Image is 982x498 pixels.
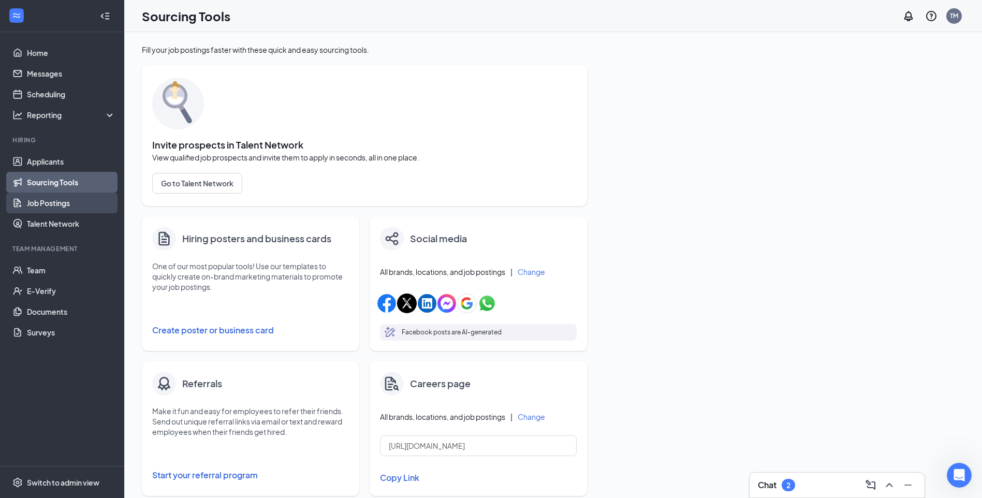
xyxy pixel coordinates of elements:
svg: Document [156,230,172,247]
img: share [385,232,399,245]
div: Team Management [12,244,113,253]
div: Hiring [12,136,113,144]
span: All brands, locations, and job postings [380,267,505,277]
button: Change [518,413,545,420]
a: Talent Network [27,213,115,234]
svg: Analysis [12,110,23,120]
img: sourcing-tools [152,78,204,129]
div: Reporting [27,110,116,120]
p: Make it fun and easy for employees to refer their friends. Send out unique referral links via ema... [152,406,349,437]
span: All brands, locations, and job postings [380,412,505,422]
svg: Settings [12,477,23,488]
img: googleIcon [457,294,477,313]
h3: Chat [758,479,776,491]
img: whatsappIcon [478,294,496,313]
button: Change [518,268,545,275]
a: Sourcing Tools [27,172,115,193]
span: Invite prospects in Talent Network [152,140,577,150]
div: Switch to admin view [27,477,99,488]
div: | [510,266,512,277]
div: 2 [786,481,790,490]
img: careers [385,376,399,391]
div: TM [950,11,958,20]
a: Team [27,260,115,281]
img: facebookIcon [377,294,396,313]
svg: QuestionInfo [925,10,937,22]
svg: ChevronUp [883,479,896,491]
a: Messages [27,63,115,84]
h4: Careers page [410,376,471,391]
h4: Referrals [182,376,222,391]
a: Surveys [27,322,115,343]
h4: Hiring posters and business cards [182,231,331,246]
a: Home [27,42,115,63]
div: Fill your job postings faster with these quick and easy sourcing tools. [142,45,587,55]
button: Create poster or business card [152,320,349,341]
svg: Minimize [902,479,914,491]
svg: Notifications [902,10,915,22]
div: | [510,411,512,422]
img: linkedinIcon [418,294,436,313]
iframe: Intercom live chat [947,463,972,488]
svg: Collapse [100,11,110,21]
img: xIcon [397,294,417,313]
h1: Sourcing Tools [142,7,230,25]
a: Scheduling [27,84,115,105]
p: One of our most popular tools! Use our templates to quickly create on-brand marketing materials t... [152,261,349,292]
button: Start your referral program [152,465,349,486]
span: View qualified job prospects and invite them to apply in seconds, all in one place. [152,152,577,163]
a: E-Verify [27,281,115,301]
img: facebookMessengerIcon [437,294,456,313]
a: Applicants [27,151,115,172]
a: Go to Talent Network [152,173,577,194]
button: ComposeMessage [862,477,879,493]
p: Facebook posts are AI-generated [402,327,502,338]
svg: WorkstreamLogo [11,10,22,21]
svg: MagicPencil [384,326,397,339]
img: badge [156,375,172,392]
button: Minimize [900,477,916,493]
svg: ComposeMessage [864,479,877,491]
button: ChevronUp [881,477,898,493]
h4: Social media [410,231,467,246]
button: Go to Talent Network [152,173,242,194]
button: Copy Link [380,469,577,487]
a: Job Postings [27,193,115,213]
a: Documents [27,301,115,322]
